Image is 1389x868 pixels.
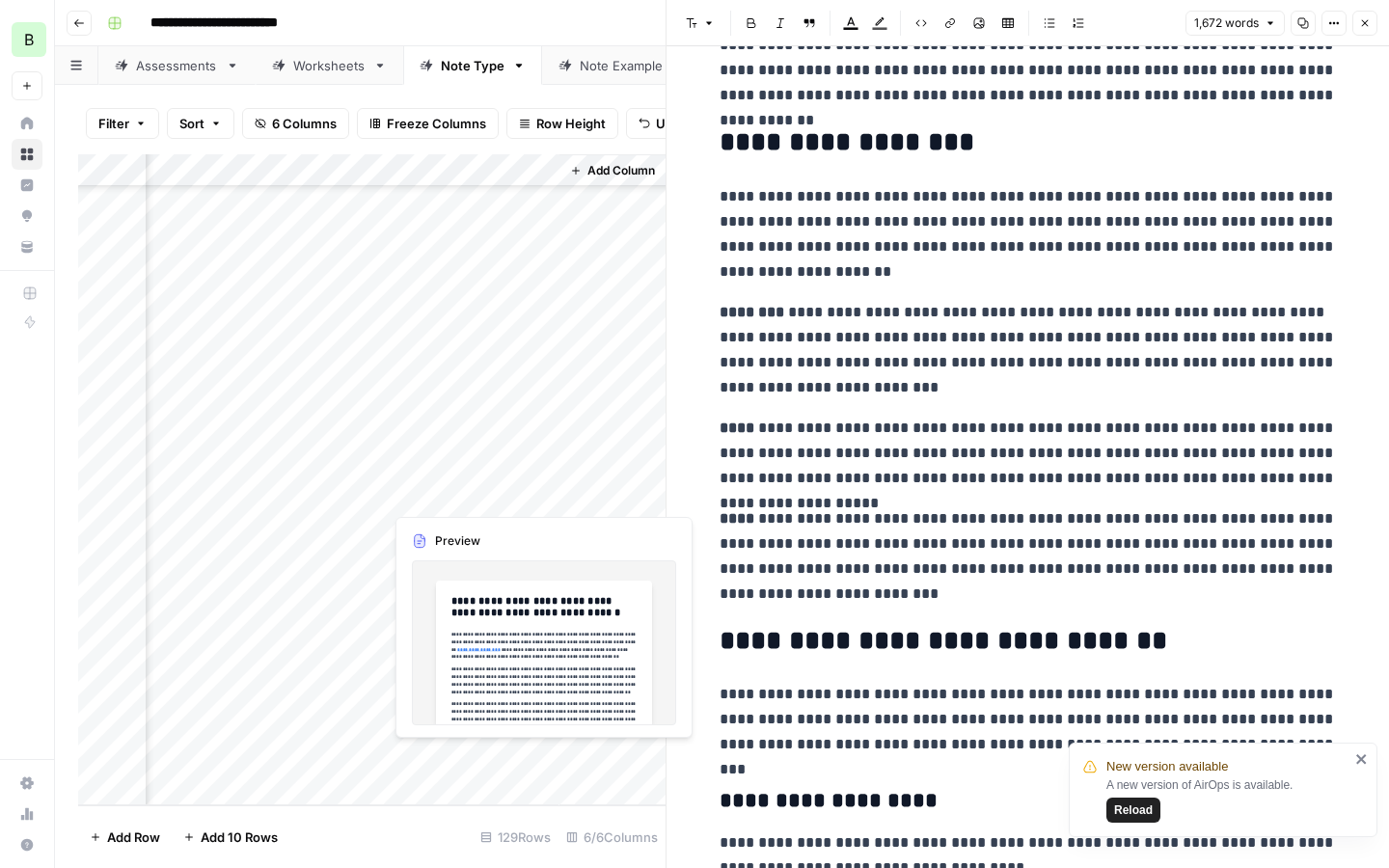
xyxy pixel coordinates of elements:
span: 6 Columns [272,114,337,133]
button: Add 10 Rows [172,822,289,853]
a: Browse [12,139,42,170]
button: Row Height [506,108,618,139]
button: Add Row [78,822,172,853]
a: Your Data [12,231,42,262]
button: 1,672 words [1185,11,1285,36]
button: Add Column [562,158,663,183]
button: 6 Columns [242,108,349,139]
span: Row Height [536,114,606,133]
button: Undo [626,108,701,139]
a: Assessments [98,46,256,85]
button: Filter [86,108,159,139]
span: 1,672 words [1194,14,1259,32]
button: Workspace: Blueprint [12,15,42,64]
a: Usage [12,799,42,829]
a: Worksheets [256,46,403,85]
span: Sort [179,114,204,133]
span: Freeze Columns [387,114,486,133]
button: Sort [167,108,234,139]
button: Reload [1106,798,1160,823]
div: A new version of AirOps is available. [1106,776,1349,823]
div: 129 Rows [473,822,558,853]
a: Note Example [542,46,701,85]
span: Undo [656,114,689,133]
span: B [24,28,34,51]
button: Freeze Columns [357,108,499,139]
span: Add 10 Rows [201,827,278,847]
a: Home [12,108,42,139]
button: close [1355,751,1369,767]
span: Add Row [107,827,160,847]
button: Help + Support [12,829,42,860]
div: Note Type [441,56,504,75]
div: Note Example [580,56,664,75]
div: Worksheets [293,56,366,75]
div: 6/6 Columns [558,822,666,853]
div: Assessments [136,56,218,75]
span: Add Column [587,162,655,179]
a: Insights [12,170,42,201]
span: Reload [1114,801,1153,819]
a: Note Type [403,46,542,85]
a: Settings [12,768,42,799]
span: New version available [1106,757,1228,776]
span: Filter [98,114,129,133]
a: Opportunities [12,201,42,231]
